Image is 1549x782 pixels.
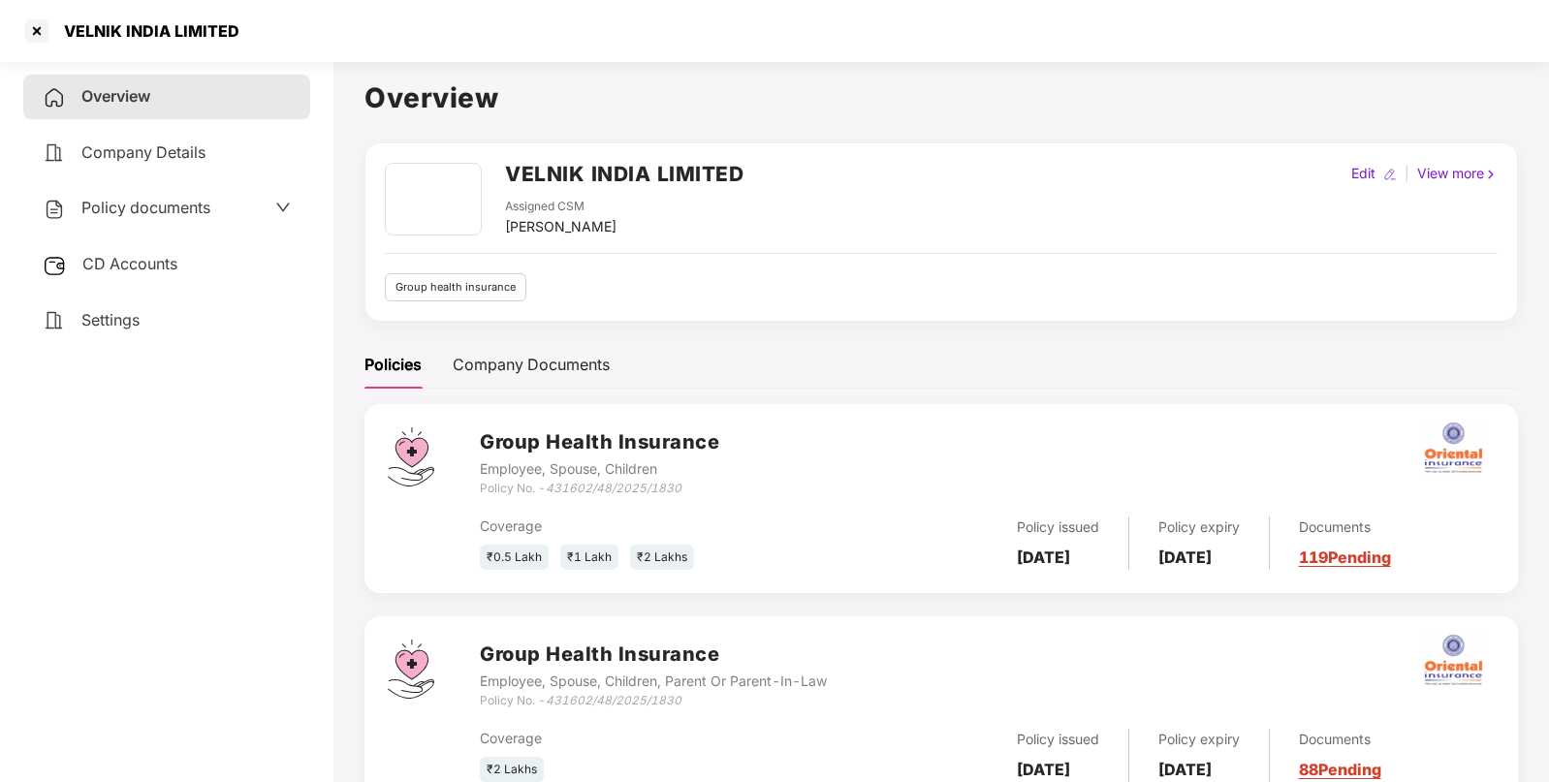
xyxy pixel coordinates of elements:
div: Edit [1347,163,1379,184]
h2: VELNIK INDIA LIMITED [505,158,743,190]
div: Documents [1299,516,1391,538]
div: VELNIK INDIA LIMITED [52,21,239,41]
b: [DATE] [1158,760,1212,779]
img: svg+xml;base64,PHN2ZyB4bWxucz0iaHR0cDovL3d3dy53My5vcmcvMjAwMC9zdmciIHdpZHRoPSIyNCIgaGVpZ2h0PSIyNC... [43,86,66,109]
img: svg+xml;base64,PHN2ZyB4bWxucz0iaHR0cDovL3d3dy53My5vcmcvMjAwMC9zdmciIHdpZHRoPSI0Ny43MTQiIGhlaWdodD... [388,427,434,486]
img: svg+xml;base64,PHN2ZyB4bWxucz0iaHR0cDovL3d3dy53My5vcmcvMjAwMC9zdmciIHdpZHRoPSIyNCIgaGVpZ2h0PSIyNC... [43,309,66,332]
img: svg+xml;base64,PHN2ZyB3aWR0aD0iMjUiIGhlaWdodD0iMjQiIHZpZXdCb3g9IjAgMCAyNSAyNCIgZmlsbD0ibm9uZSIgeG... [43,254,67,277]
span: CD Accounts [82,254,177,273]
img: oi.png [1419,414,1487,482]
div: Employee, Spouse, Children, Parent Or Parent-In-Law [480,671,827,692]
img: rightIcon [1484,168,1498,181]
div: Documents [1299,729,1381,750]
div: Policy expiry [1158,729,1240,750]
div: Employee, Spouse, Children [480,458,719,480]
div: Policy No. - [480,692,827,710]
div: Policies [364,353,422,377]
div: ₹2 Lakhs [630,545,694,571]
a: 88 Pending [1299,760,1381,779]
span: Overview [81,86,150,106]
i: 431602/48/2025/1830 [546,481,681,495]
h1: Overview [364,77,1518,119]
img: svg+xml;base64,PHN2ZyB4bWxucz0iaHR0cDovL3d3dy53My5vcmcvMjAwMC9zdmciIHdpZHRoPSI0Ny43MTQiIGhlaWdodD... [388,640,434,699]
img: svg+xml;base64,PHN2ZyB4bWxucz0iaHR0cDovL3d3dy53My5vcmcvMjAwMC9zdmciIHdpZHRoPSIyNCIgaGVpZ2h0PSIyNC... [43,198,66,221]
div: Assigned CSM [505,198,616,216]
div: Coverage [480,728,818,749]
div: Policy issued [1017,729,1099,750]
a: 119 Pending [1299,547,1391,567]
div: Coverage [480,516,818,537]
div: ₹0.5 Lakh [480,545,549,571]
span: down [275,200,291,215]
div: | [1401,163,1413,184]
img: oi.png [1419,626,1487,694]
div: [PERSON_NAME] [505,216,616,237]
b: [DATE] [1017,760,1070,779]
span: Settings [81,310,140,329]
img: editIcon [1383,168,1397,181]
img: svg+xml;base64,PHN2ZyB4bWxucz0iaHR0cDovL3d3dy53My5vcmcvMjAwMC9zdmciIHdpZHRoPSIyNCIgaGVpZ2h0PSIyNC... [43,141,66,165]
div: Policy No. - [480,480,719,498]
div: Company Documents [453,353,610,377]
div: ₹1 Lakh [560,545,618,571]
b: [DATE] [1017,547,1070,567]
h3: Group Health Insurance [480,640,827,670]
div: Policy expiry [1158,516,1240,538]
span: Company Details [81,142,205,162]
i: 431602/48/2025/1830 [546,693,681,707]
b: [DATE] [1158,547,1212,567]
div: Group health insurance [385,273,526,301]
span: Policy documents [81,198,210,217]
h3: Group Health Insurance [480,427,719,457]
div: Policy issued [1017,516,1099,538]
div: View more [1413,163,1502,184]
